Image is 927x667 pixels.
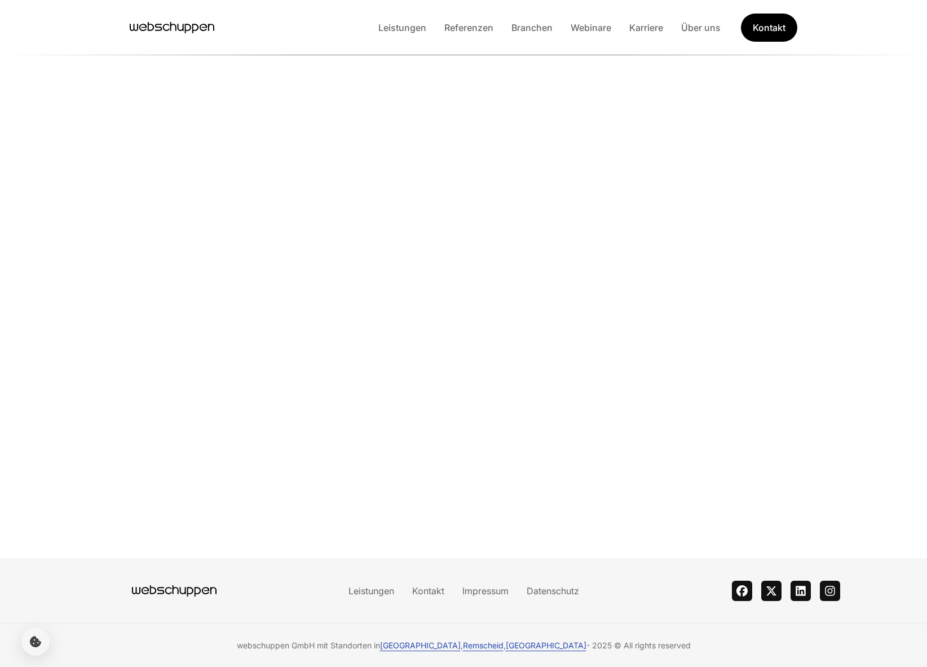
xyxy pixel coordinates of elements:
a: twitter [761,581,782,601]
a: linkedin [791,581,811,601]
span: 2025 © All rights reserved [592,640,691,651]
a: Branchen [502,22,562,33]
span: webschuppen GmbH mit Standorten in , , - [237,640,590,651]
a: Karriere [620,22,672,33]
a: Get Started [740,13,797,43]
a: Referenzen [435,22,502,33]
button: Cookie-Einstellungen öffnen [21,628,50,656]
a: instagram [820,581,840,601]
a: Webinare [562,22,620,33]
a: Über uns [672,22,730,33]
a: Leistungen [369,22,435,33]
a: [GEOGRAPHIC_DATA] [380,641,461,650]
a: [GEOGRAPHIC_DATA] [506,641,586,650]
a: Hauptseite besuchen [130,19,214,36]
a: Remscheid [463,641,504,650]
